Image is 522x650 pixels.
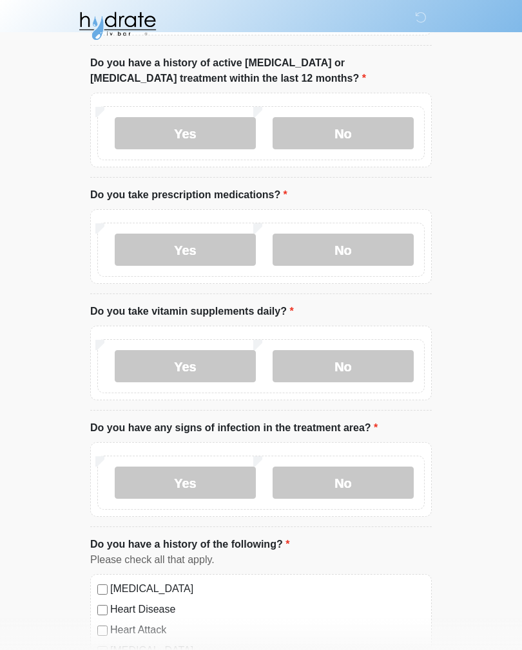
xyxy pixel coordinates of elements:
input: Heart Attack [97,626,108,636]
label: Heart Disease [110,602,425,617]
img: Hydrate IV Bar - Fort Collins Logo [77,10,157,42]
div: Please check all that apply. [90,552,432,568]
input: [MEDICAL_DATA] [97,584,108,595]
label: Yes [115,467,256,499]
label: No [273,467,414,499]
label: Do you have a history of active [MEDICAL_DATA] or [MEDICAL_DATA] treatment within the last 12 mon... [90,55,432,86]
label: Yes [115,350,256,382]
label: Do you take prescription medications? [90,187,287,203]
label: Yes [115,117,256,149]
label: No [273,117,414,149]
label: Do you have a history of the following? [90,537,289,552]
label: Heart Attack [110,622,425,638]
label: No [273,350,414,382]
label: Yes [115,234,256,266]
input: Heart Disease [97,605,108,615]
label: [MEDICAL_DATA] [110,581,425,597]
label: Do you take vitamin supplements daily? [90,304,294,319]
label: Do you have any signs of infection in the treatment area? [90,420,378,436]
label: No [273,234,414,266]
